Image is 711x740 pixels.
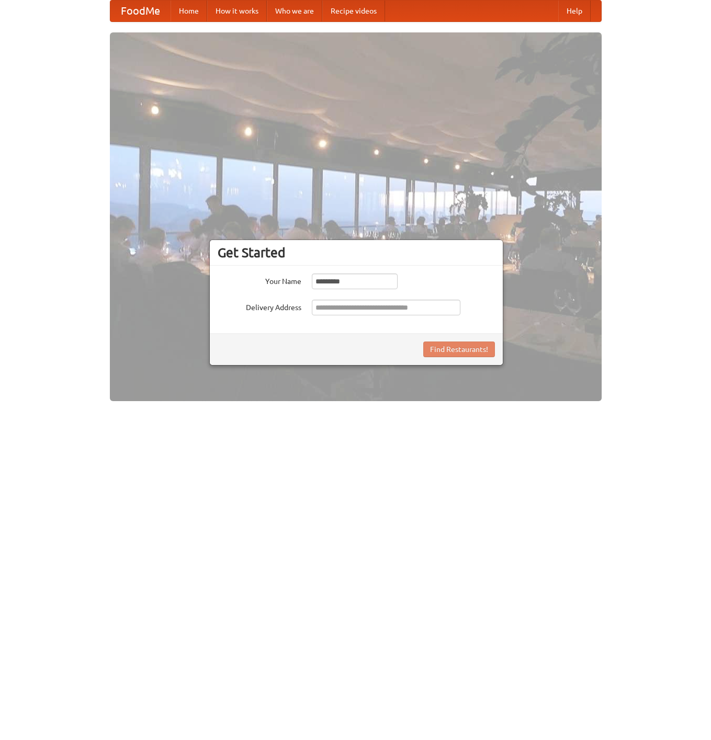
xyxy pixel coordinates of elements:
[558,1,591,21] a: Help
[322,1,385,21] a: Recipe videos
[218,300,301,313] label: Delivery Address
[218,245,495,260] h3: Get Started
[207,1,267,21] a: How it works
[423,341,495,357] button: Find Restaurants!
[267,1,322,21] a: Who we are
[171,1,207,21] a: Home
[218,274,301,287] label: Your Name
[110,1,171,21] a: FoodMe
